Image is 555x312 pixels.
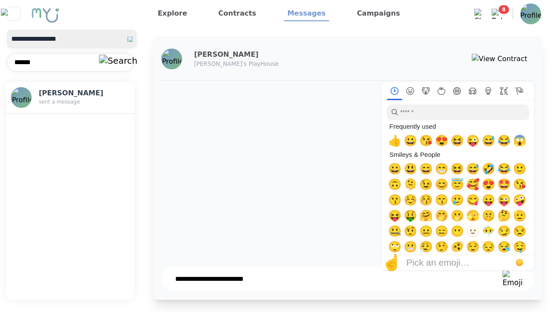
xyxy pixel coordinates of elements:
[215,6,260,21] a: Contracts
[492,9,502,19] img: Bell
[499,5,509,14] span: 8
[194,60,356,68] p: [PERSON_NAME]'s PlayHouse
[1,9,26,19] img: Close sidebar
[353,6,403,21] a: Campaigns
[503,270,523,288] img: Emoji
[474,9,485,19] img: Chat
[162,49,181,68] img: Profile
[154,6,191,21] a: Explore
[99,55,137,68] img: Search
[39,88,109,98] h3: [PERSON_NAME]
[284,6,329,21] a: Messages
[12,88,31,107] img: Profile
[39,98,109,105] p: sent a message
[194,49,356,60] h3: [PERSON_NAME]
[6,82,134,114] button: Profile[PERSON_NAME]sent a message
[520,3,541,24] img: Profile
[472,54,527,64] img: View Contract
